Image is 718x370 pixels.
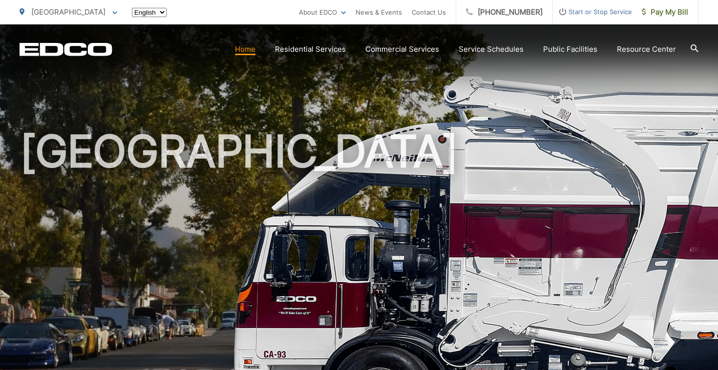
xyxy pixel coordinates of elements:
a: Resource Center [617,43,676,55]
a: News & Events [356,6,402,18]
select: Select a language [132,8,167,17]
a: Home [235,43,255,55]
a: Contact Us [412,6,446,18]
a: Service Schedules [459,43,524,55]
a: Public Facilities [543,43,597,55]
span: Pay My Bill [642,6,688,18]
span: [GEOGRAPHIC_DATA] [31,7,106,17]
a: About EDCO [299,6,346,18]
a: Residential Services [275,43,346,55]
a: Commercial Services [365,43,439,55]
a: EDCD logo. Return to the homepage. [20,42,112,56]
